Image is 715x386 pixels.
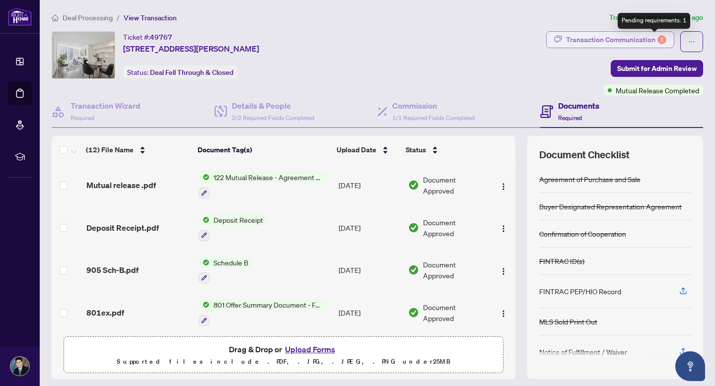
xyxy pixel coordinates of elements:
[406,144,426,155] span: Status
[52,14,59,21] span: home
[546,31,674,48] button: Transaction Communication1
[335,206,404,249] td: [DATE]
[232,114,314,122] span: 2/2 Required Fields Completed
[86,264,139,276] span: 905 Sch-B.pdf
[210,172,327,183] span: 122 Mutual Release - Agreement of Purchase and Sale
[500,310,507,318] img: Logo
[618,13,690,29] div: Pending requirements: 1
[496,305,511,321] button: Logo
[210,214,267,225] span: Deposit Receipt
[63,13,113,22] span: Deal Processing
[423,259,487,281] span: Document Approved
[199,257,210,268] img: Status Icon
[333,136,402,164] th: Upload Date
[423,217,487,239] span: Document Approved
[402,136,488,164] th: Status
[199,172,210,183] img: Status Icon
[611,60,703,77] button: Submit for Admin Review
[10,357,29,376] img: Profile Icon
[539,228,626,239] div: Confirmation of Cooperation
[675,351,705,381] button: Open asap
[657,35,666,44] div: 1
[52,32,115,78] img: IMG-C12291704_1.jpg
[408,180,419,191] img: Document Status
[64,337,503,374] span: Drag & Drop orUpload FormsSupported files include .PDF, .JPG, .JPEG, .PNG under25MB
[558,100,599,112] h4: Documents
[392,114,475,122] span: 1/1 Required Fields Completed
[496,262,511,278] button: Logo
[232,100,314,112] h4: Details & People
[539,346,627,357] div: Notice of Fulfillment / Waiver
[423,174,487,196] span: Document Approved
[335,164,404,206] td: [DATE]
[500,225,507,233] img: Logo
[539,148,630,162] span: Document Checklist
[423,302,487,323] span: Document Approved
[408,264,419,275] img: Document Status
[150,33,172,42] span: 49767
[392,100,475,112] h4: Commission
[199,214,210,225] img: Status Icon
[539,201,682,212] div: Buyer Designated Representation Agreement
[199,214,267,241] button: Status IconDeposit Receipt
[210,257,252,268] span: Schedule B
[617,61,697,76] span: Submit for Admin Review
[335,249,404,292] td: [DATE]
[86,222,159,234] span: Deposit Receipt.pdf
[82,136,194,164] th: (12) File Name
[282,343,338,356] button: Upload Forms
[539,174,641,185] div: Agreement of Purchase and Sale
[199,299,327,326] button: Status Icon801 Offer Summary Document - For use with Agreement of Purchase and Sale
[86,144,134,155] span: (12) File Name
[496,220,511,236] button: Logo
[86,179,156,191] span: Mutual release .pdf
[558,114,582,122] span: Required
[539,256,584,266] div: FINTRAC ID(s)
[566,32,666,48] div: Transaction Communication
[199,257,252,284] button: Status IconSchedule B
[616,85,699,96] span: Mutual Release Completed
[150,68,233,77] span: Deal Fell Through & Closed
[199,299,210,310] img: Status Icon
[199,172,327,198] button: Status Icon122 Mutual Release - Agreement of Purchase and Sale
[123,31,172,43] div: Ticket #:
[71,114,94,122] span: Required
[500,267,507,275] img: Logo
[408,222,419,233] img: Document Status
[337,144,376,155] span: Upload Date
[229,343,338,356] span: Drag & Drop or
[496,177,511,193] button: Logo
[8,7,32,26] img: logo
[408,307,419,318] img: Document Status
[210,299,327,310] span: 801 Offer Summary Document - For use with Agreement of Purchase and Sale
[71,100,141,112] h4: Transaction Wizard
[539,286,621,297] div: FINTRAC PEP/HIO Record
[123,43,259,55] span: [STREET_ADDRESS][PERSON_NAME]
[539,316,597,327] div: MLS Sold Print Out
[86,307,124,319] span: 801ex.pdf
[124,13,177,22] span: View Transaction
[117,12,120,23] li: /
[123,65,237,79] div: Status:
[194,136,333,164] th: Document Tag(s)
[335,291,404,334] td: [DATE]
[70,356,497,368] p: Supported files include .PDF, .JPG, .JPEG, .PNG under 25 MB
[609,12,703,23] article: Transaction saved an hour ago
[500,183,507,191] img: Logo
[688,38,695,45] span: ellipsis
